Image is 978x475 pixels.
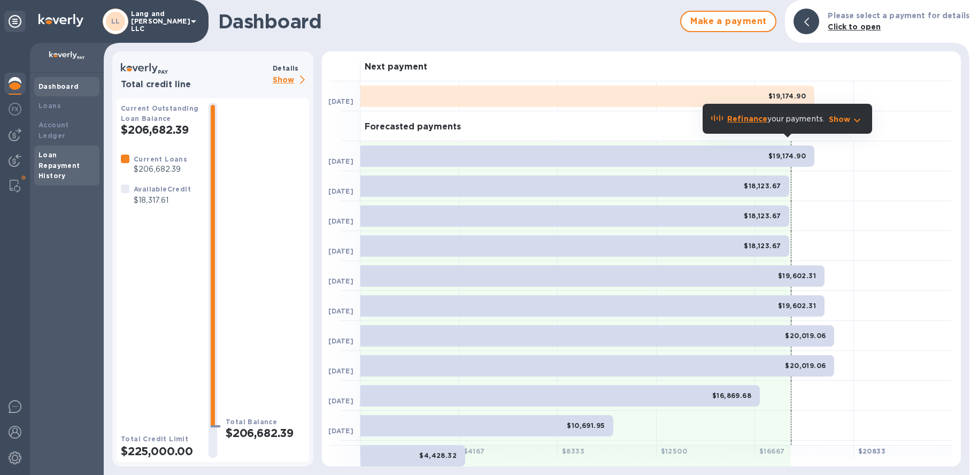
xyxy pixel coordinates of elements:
b: $19,174.90 [768,152,806,160]
b: [DATE] [328,427,353,435]
b: $20,019.06 [785,332,826,340]
h2: $225,000.00 [121,445,200,458]
b: [DATE] [328,97,353,105]
b: [DATE] [328,157,353,165]
b: Loans [38,102,61,110]
b: $10,691.95 [567,422,605,430]
h3: Total credit line [121,80,268,90]
b: [DATE] [328,307,353,315]
button: Show [829,114,864,125]
b: [DATE] [328,397,353,405]
img: Foreign exchange [9,103,21,116]
b: Current Loans [134,155,187,163]
button: Make a payment [680,11,776,32]
p: your payments. [727,113,825,125]
b: $4,428.32 [419,451,457,459]
b: Click to open [828,22,881,31]
p: $206,682.39 [134,164,187,175]
b: [DATE] [328,247,353,255]
b: [DATE] [328,187,353,195]
b: Current Outstanding Loan Balance [121,104,199,122]
span: Make a payment [690,15,767,28]
b: [DATE] [328,337,353,345]
b: [DATE] [328,277,353,285]
p: Show [273,74,309,87]
b: $19,602.31 [778,302,816,310]
b: $ 20833 [858,447,885,455]
b: Account Ledger [38,121,69,140]
b: LL [111,17,120,25]
b: Details [273,64,299,72]
b: $19,602.31 [778,272,816,280]
b: [DATE] [328,367,353,375]
b: $16,869.68 [712,392,751,400]
b: $18,123.67 [744,212,781,220]
h3: Forecasted payments [365,122,461,132]
p: Lang and [PERSON_NAME] LLC [131,10,184,33]
b: Loan Repayment History [38,151,80,180]
b: $18,123.67 [744,182,781,190]
p: $18,317.61 [134,195,191,206]
b: Dashboard [38,82,79,90]
b: Available Credit [134,185,191,193]
h2: $206,682.39 [121,123,200,136]
h2: $206,682.39 [226,426,305,440]
b: $18,123.67 [744,242,781,250]
b: Total Balance [226,418,277,426]
b: $20,019.06 [785,362,826,370]
div: Unpin categories [4,11,26,32]
b: $19,174.90 [768,92,806,100]
b: Refinance [727,114,767,123]
img: Logo [38,14,83,27]
b: Please select a payment for details [828,11,969,20]
b: [DATE] [328,217,353,225]
h1: Dashboard [218,10,675,33]
b: Total Credit Limit [121,435,188,443]
h3: Next payment [365,62,427,72]
p: Show [829,114,851,125]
